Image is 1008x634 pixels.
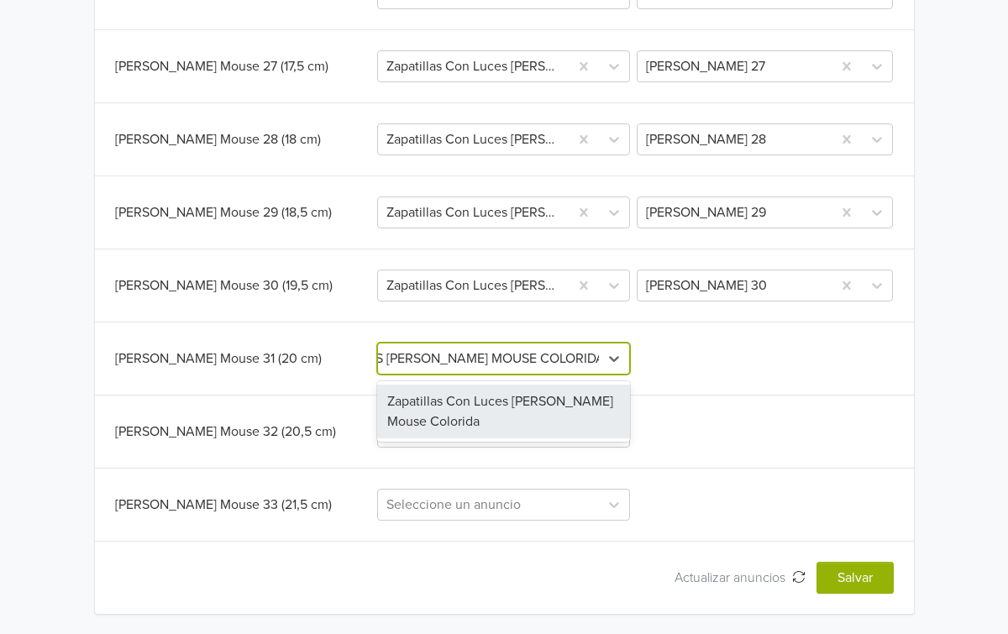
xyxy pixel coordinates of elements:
[115,202,375,223] div: [PERSON_NAME] Mouse 29 (18,5 cm)
[115,348,375,369] div: [PERSON_NAME] Mouse 31 (20 cm)
[115,422,375,442] div: [PERSON_NAME] Mouse 32 (20,5 cm)
[675,569,792,586] span: Actualizar anuncios
[115,129,375,149] div: [PERSON_NAME] Mouse 28 (18 cm)
[115,275,375,296] div: [PERSON_NAME] Mouse 30 (19,5 cm)
[816,562,894,594] button: Salvar
[664,562,816,594] button: Actualizar anuncios
[115,56,375,76] div: [PERSON_NAME] Mouse 27 (17,5 cm)
[115,495,375,515] div: [PERSON_NAME] Mouse 33 (21,5 cm)
[377,385,630,438] div: Zapatillas Con Luces [PERSON_NAME] Mouse Colorida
